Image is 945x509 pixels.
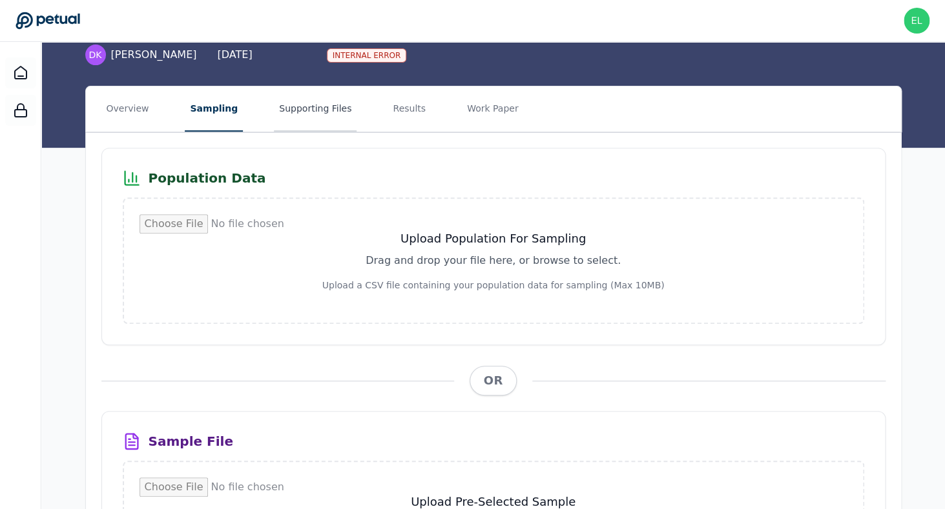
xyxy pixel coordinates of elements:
nav: Tabs [86,86,901,132]
button: Supporting Files [274,86,357,132]
a: Dashboard [5,57,36,88]
button: Work Paper [462,86,524,132]
img: eliot+reddit@petual.ai [904,8,929,34]
span: OR [470,366,516,395]
button: Overview [101,86,154,132]
h3: Sample File [149,432,233,450]
h3: Population Data [149,169,266,187]
button: Results [388,86,431,132]
div: Internal Error [327,48,407,63]
button: Sampling [185,86,243,132]
span: [PERSON_NAME] [111,47,197,63]
a: Go to Dashboard [16,12,80,30]
div: [DATE] [217,47,306,63]
a: SOC [5,95,36,126]
span: DK [89,48,102,61]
